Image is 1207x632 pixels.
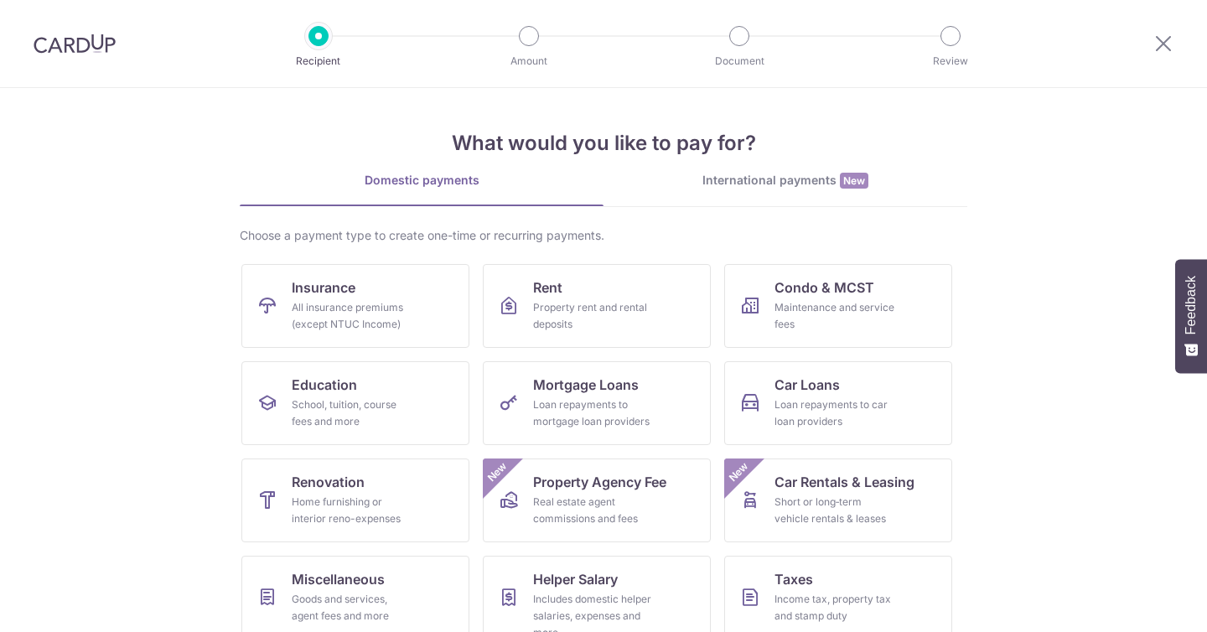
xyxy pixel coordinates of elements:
[533,472,666,492] span: Property Agency Fee
[1099,582,1190,624] iframe: Opens a widget where you can find more information
[533,569,618,589] span: Helper Salary
[1184,276,1199,334] span: Feedback
[483,361,711,445] a: Mortgage LoansLoan repayments to mortgage loan providers
[1175,259,1207,373] button: Feedback - Show survey
[774,277,874,298] span: Condo & MCST
[840,173,868,189] span: New
[603,172,967,189] div: International payments
[774,591,895,624] div: Income tax, property tax and stamp duty
[292,472,365,492] span: Renovation
[774,494,895,527] div: Short or long‑term vehicle rentals & leases
[292,277,355,298] span: Insurance
[292,299,412,333] div: All insurance premiums (except NTUC Income)
[483,458,711,542] a: Property Agency FeeReal estate agent commissions and feesNew
[774,299,895,333] div: Maintenance and service fees
[774,375,840,395] span: Car Loans
[774,472,914,492] span: Car Rentals & Leasing
[292,591,412,624] div: Goods and services, agent fees and more
[724,264,952,348] a: Condo & MCSTMaintenance and service fees
[533,375,639,395] span: Mortgage Loans
[292,494,412,527] div: Home furnishing or interior reno-expenses
[483,264,711,348] a: RentProperty rent and rental deposits
[533,299,654,333] div: Property rent and rental deposits
[256,53,381,70] p: Recipient
[533,494,654,527] div: Real estate agent commissions and fees
[240,172,603,189] div: Domestic payments
[774,396,895,430] div: Loan repayments to car loan providers
[34,34,116,54] img: CardUp
[240,128,967,158] h4: What would you like to pay for?
[725,458,753,486] span: New
[724,361,952,445] a: Car LoansLoan repayments to car loan providers
[677,53,801,70] p: Document
[241,458,469,542] a: RenovationHome furnishing or interior reno-expenses
[484,458,511,486] span: New
[467,53,591,70] p: Amount
[533,277,562,298] span: Rent
[292,569,385,589] span: Miscellaneous
[533,396,654,430] div: Loan repayments to mortgage loan providers
[888,53,1013,70] p: Review
[774,569,813,589] span: Taxes
[292,396,412,430] div: School, tuition, course fees and more
[292,375,357,395] span: Education
[240,227,967,244] div: Choose a payment type to create one-time or recurring payments.
[241,361,469,445] a: EducationSchool, tuition, course fees and more
[241,264,469,348] a: InsuranceAll insurance premiums (except NTUC Income)
[724,458,952,542] a: Car Rentals & LeasingShort or long‑term vehicle rentals & leasesNew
